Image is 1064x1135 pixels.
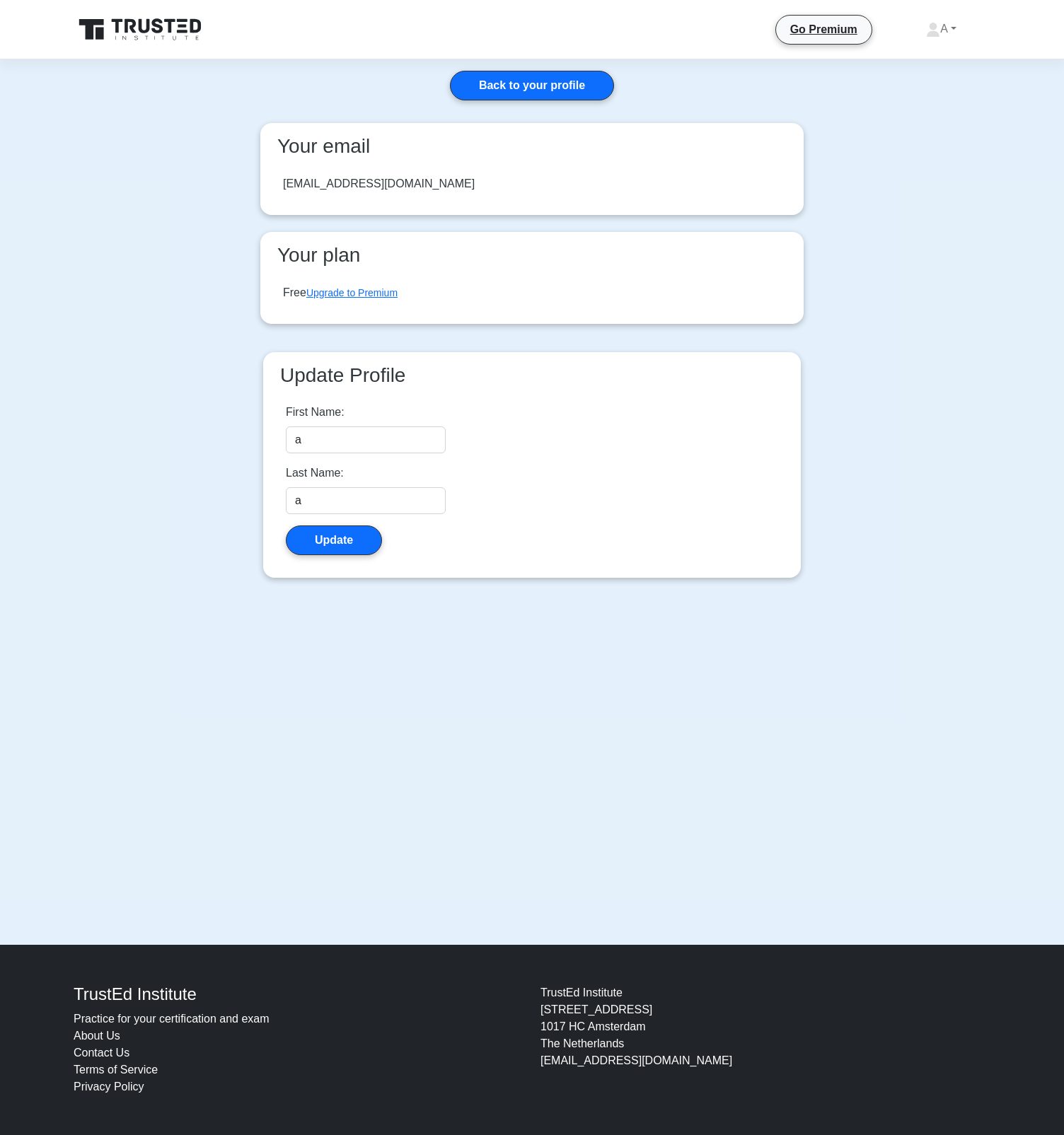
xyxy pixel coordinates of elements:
[74,1047,129,1059] a: Contact Us
[272,134,792,158] h3: Your email
[283,284,398,301] div: Free
[450,71,614,100] a: Back to your profile
[74,1081,144,1093] a: Privacy Policy
[74,984,524,1005] h4: TrustEd Institute
[306,287,398,298] a: Upgrade to Premium
[74,1030,120,1042] a: About Us
[272,243,792,267] h3: Your plan
[74,1064,158,1076] a: Terms of Service
[532,984,999,1095] div: TrustEd Institute [STREET_ADDRESS] 1017 HC Amsterdam The Netherlands [EMAIL_ADDRESS][DOMAIN_NAME]
[286,465,344,482] label: Last Name:
[283,175,475,192] div: [EMAIL_ADDRESS][DOMAIN_NAME]
[782,21,866,38] a: Go Premium
[286,525,382,555] button: Update
[274,363,790,388] h3: Update Profile
[286,404,345,421] label: First Name:
[892,15,990,43] a: A
[74,1013,270,1025] a: Practice for your certification and exam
